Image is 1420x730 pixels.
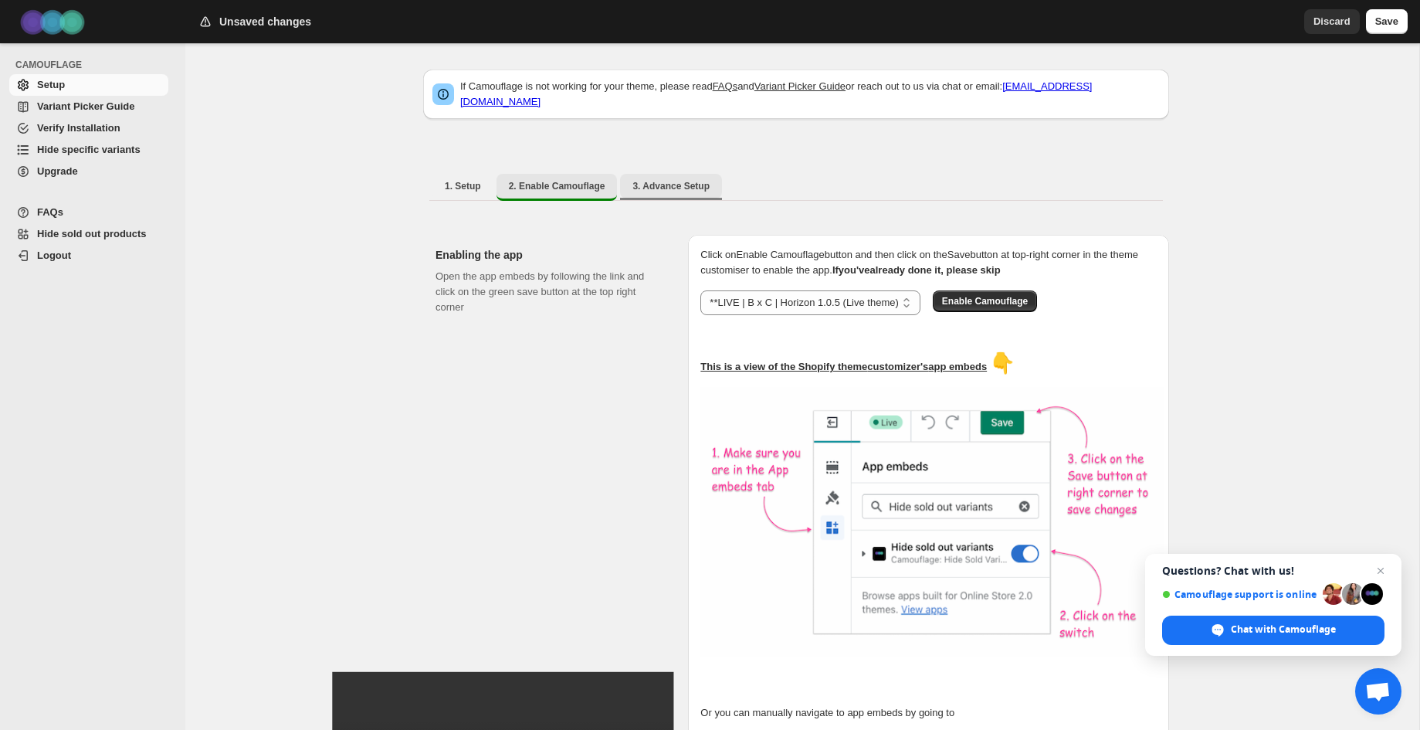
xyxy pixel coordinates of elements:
[219,14,311,29] h2: Unsaved changes
[754,80,846,92] a: Variant Picker Guide
[9,245,168,267] a: Logout
[509,180,605,192] span: 2. Enable Camouflage
[700,387,1164,657] img: camouflage-enable
[15,59,175,71] span: CAMOUFLAGE
[445,180,481,192] span: 1. Setup
[1355,668,1401,715] div: Open chat
[37,144,141,155] span: Hide specific variants
[700,247,1157,278] p: Click on Enable Camouflage button and then click on the Save button at top-right corner in the th...
[9,202,168,223] a: FAQs
[1313,14,1351,29] span: Discard
[1304,9,1360,34] button: Discard
[37,122,120,134] span: Verify Installation
[37,100,134,112] span: Variant Picker Guide
[832,264,1001,276] b: If you've already done it, please skip
[9,117,168,139] a: Verify Installation
[1231,623,1336,637] span: Chat with Camouflage
[9,139,168,161] a: Hide specific variants
[37,165,78,177] span: Upgrade
[713,80,738,92] a: FAQs
[1366,9,1408,34] button: Save
[37,228,147,239] span: Hide sold out products
[1162,565,1384,577] span: Questions? Chat with us!
[37,79,65,90] span: Setup
[460,79,1160,110] p: If Camouflage is not working for your theme, please read and or reach out to us via chat or email:
[37,206,63,218] span: FAQs
[990,351,1015,375] span: 👇
[1375,14,1398,29] span: Save
[9,96,168,117] a: Variant Picker Guide
[1371,562,1390,580] span: Close chat
[700,361,987,372] u: This is a view of the Shopify theme customizer's app embeds
[435,247,663,263] h2: Enabling the app
[942,295,1028,307] span: Enable Camouflage
[933,290,1037,312] button: Enable Camouflage
[9,74,168,96] a: Setup
[9,161,168,182] a: Upgrade
[9,223,168,245] a: Hide sold out products
[1162,616,1384,645] div: Chat with Camouflage
[933,295,1037,307] a: Enable Camouflage
[700,705,1157,721] p: Or you can manually navigate to app embeds by going to
[37,250,71,261] span: Logout
[632,180,710,192] span: 3. Advance Setup
[1162,589,1317,600] span: Camouflage support is online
